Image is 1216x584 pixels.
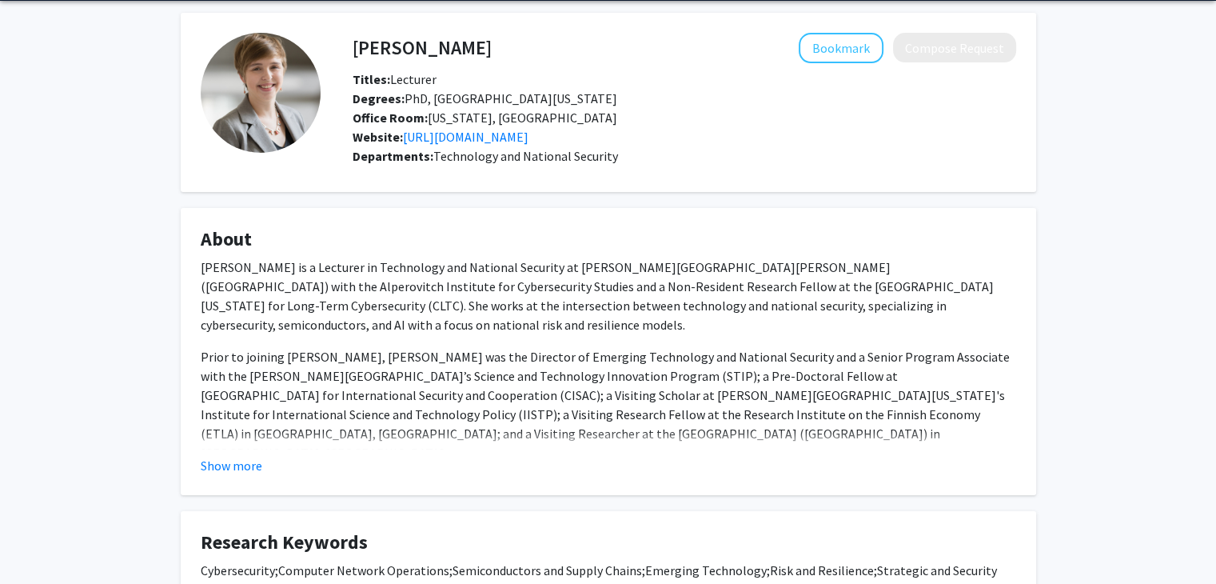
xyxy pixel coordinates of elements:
[645,562,770,578] span: Emerging Technology;
[12,512,68,572] iframe: Chat
[433,148,618,164] span: Technology and National Security
[353,33,492,62] h4: [PERSON_NAME]
[453,562,645,578] span: Semiconductors and Supply Chains;
[353,71,437,87] span: Lecturer
[353,110,617,126] span: [US_STATE], [GEOGRAPHIC_DATA]
[353,129,403,145] b: Website:
[201,456,262,475] button: Show more
[201,347,1016,462] p: Prior to joining [PERSON_NAME], [PERSON_NAME] was the Director of Emerging Technology and Nationa...
[770,562,877,578] span: Risk and Resilience;
[353,148,433,164] b: Departments:
[201,531,1016,554] h4: Research Keywords
[799,33,883,63] button: Add Melissa Griffith to Bookmarks
[353,110,428,126] b: Office Room:
[403,129,528,145] a: Opens in a new tab
[201,228,1016,251] h4: About
[278,562,453,578] span: Computer Network Operations;
[353,90,405,106] b: Degrees:
[201,258,1016,334] p: [PERSON_NAME] is a Lecturer in Technology and National Security at [PERSON_NAME][GEOGRAPHIC_DATA]...
[201,33,321,153] img: Profile Picture
[353,71,390,87] b: Titles:
[353,90,617,106] span: PhD, [GEOGRAPHIC_DATA][US_STATE]
[893,33,1016,62] button: Compose Request to Melissa Griffith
